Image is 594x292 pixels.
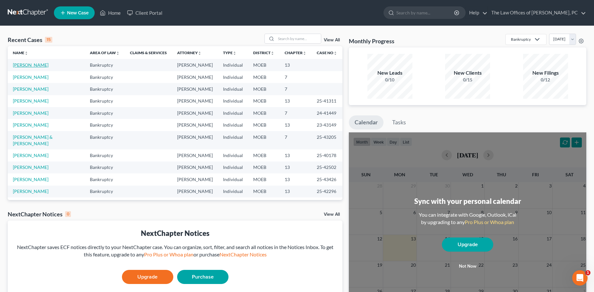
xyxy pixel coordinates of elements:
[13,164,48,170] a: [PERSON_NAME]
[172,131,218,149] td: [PERSON_NAME]
[466,7,487,19] a: Help
[312,197,342,216] td: 25-42448
[280,119,312,131] td: 13
[13,86,48,92] a: [PERSON_NAME]
[13,177,48,182] a: [PERSON_NAME]
[324,38,340,42] a: View All
[349,37,394,45] h3: Monthly Progress
[218,149,248,161] td: Individual
[13,98,48,104] a: [PERSON_NAME]
[317,50,337,55] a: Case Nounfold_more
[172,119,218,131] td: [PERSON_NAME]
[248,71,280,83] td: MOEB
[414,196,521,206] div: Sync with your personal calendar
[218,95,248,107] td: Individual
[85,162,125,173] td: Bankruptcy
[177,270,228,284] a: Purchase
[172,197,218,216] td: [PERSON_NAME]
[253,50,274,55] a: Districtunfold_more
[280,173,312,185] td: 13
[248,59,280,71] td: MOEB
[218,59,248,71] td: Individual
[271,51,274,55] i: unfold_more
[416,211,519,226] div: You can integrate with Google, Outlook, iCal by upgrading to any
[13,244,337,258] div: NextChapter saves ECF notices directly to your NextChapter case. You can organize, sort, filter, ...
[198,51,202,55] i: unfold_more
[13,62,48,68] a: [PERSON_NAME]
[124,7,166,19] a: Client Portal
[280,95,312,107] td: 13
[218,71,248,83] td: Individual
[312,131,342,149] td: 25-43205
[303,51,306,55] i: unfold_more
[312,119,342,131] td: 23-43149
[13,134,53,146] a: [PERSON_NAME] & [PERSON_NAME]
[312,149,342,161] td: 25-40178
[248,119,280,131] td: MOEB
[312,173,342,185] td: 25-43426
[248,131,280,149] td: MOEB
[97,7,124,19] a: Home
[85,186,125,197] td: Bankruptcy
[280,107,312,119] td: 7
[218,173,248,185] td: Individual
[442,238,493,252] a: Upgrade
[13,153,48,158] a: [PERSON_NAME]
[24,51,28,55] i: unfold_more
[13,110,48,116] a: [PERSON_NAME]
[280,83,312,95] td: 7
[218,197,248,216] td: Individual
[13,228,337,238] div: NextChapter Notices
[172,149,218,161] td: [PERSON_NAME]
[585,270,590,275] span: 1
[85,83,125,95] td: Bankruptcy
[223,50,237,55] a: Typeunfold_more
[367,69,412,77] div: New Leads
[248,95,280,107] td: MOEB
[280,71,312,83] td: 7
[125,46,172,59] th: Claims & Services
[172,83,218,95] td: [PERSON_NAME]
[122,270,173,284] a: Upgrade
[67,11,89,15] span: New Case
[85,119,125,131] td: Bankruptcy
[280,59,312,71] td: 13
[218,131,248,149] td: Individual
[280,186,312,197] td: 13
[218,162,248,173] td: Individual
[172,107,218,119] td: [PERSON_NAME]
[85,131,125,149] td: Bankruptcy
[333,51,337,55] i: unfold_more
[312,186,342,197] td: 25-42296
[85,197,125,216] td: Bankruptcy
[248,107,280,119] td: MOEB
[85,95,125,107] td: Bankruptcy
[218,107,248,119] td: Individual
[523,69,568,77] div: New Filings
[349,115,383,129] a: Calendar
[172,173,218,185] td: [PERSON_NAME]
[445,77,490,83] div: 0/15
[248,186,280,197] td: MOEB
[13,50,28,55] a: Nameunfold_more
[13,74,48,80] a: [PERSON_NAME]
[285,50,306,55] a: Chapterunfold_more
[116,51,120,55] i: unfold_more
[218,83,248,95] td: Individual
[172,95,218,107] td: [PERSON_NAME]
[172,162,218,173] td: [PERSON_NAME]
[8,36,52,44] div: Recent Cases
[45,37,52,43] div: 15
[85,149,125,161] td: Bankruptcy
[465,219,514,225] a: Pro Plus or Whoa plan
[312,107,342,119] td: 24-41449
[248,83,280,95] td: MOEB
[312,95,342,107] td: 25-41311
[90,50,120,55] a: Area of Lawunfold_more
[144,251,194,257] a: Pro Plus or Whoa plan
[280,149,312,161] td: 13
[511,37,531,42] div: Bankruptcy
[85,173,125,185] td: Bankruptcy
[233,51,237,55] i: unfold_more
[280,197,312,216] td: 13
